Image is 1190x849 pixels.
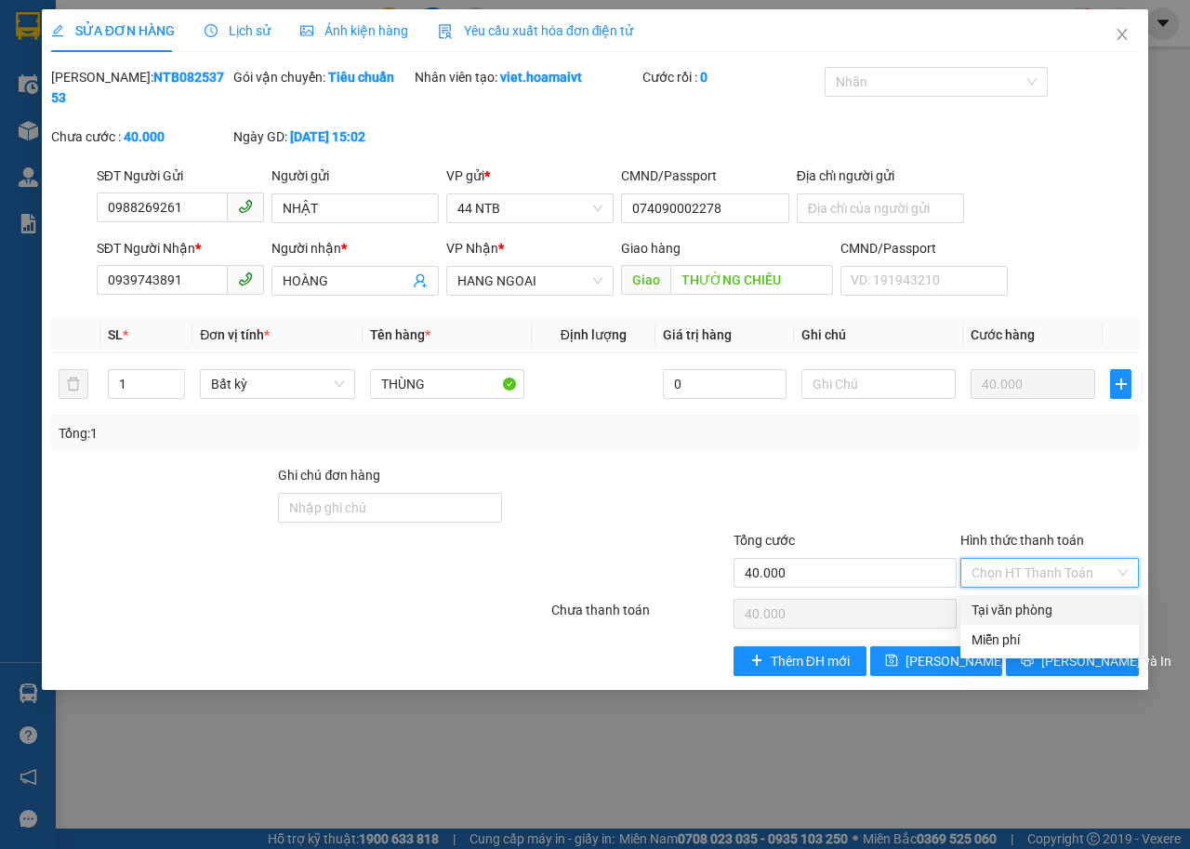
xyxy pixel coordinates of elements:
span: Cước hàng [971,327,1035,342]
div: VP gửi [446,166,614,186]
span: plus [1111,377,1130,391]
img: logo.jpg [9,9,74,74]
b: Tiêu chuẩn [328,70,394,85]
div: Chưa thanh toán [549,600,732,632]
div: SĐT Người Nhận [97,238,264,259]
img: icon [438,24,453,39]
span: environment [9,103,22,116]
span: SL [108,327,123,342]
b: 40.000 [124,129,165,144]
input: Dọc đường [670,265,832,295]
button: delete [59,369,88,399]
input: Địa chỉ của người gửi [797,193,964,223]
div: Người gửi [271,166,439,186]
span: Bất kỳ [211,370,343,398]
button: Close [1096,9,1148,61]
div: Gói vận chuyển: [233,67,412,87]
span: edit [51,24,64,37]
li: Hoa Mai [9,9,270,45]
div: Cước rồi : [642,67,821,87]
button: printer[PERSON_NAME] và In [1006,646,1139,676]
b: Vũng Tàu [144,102,200,117]
span: Giao hàng [621,241,681,256]
input: VD: Bàn, Ghế [370,369,524,399]
li: VP 44 NTB [9,79,128,99]
span: 44 NTB [457,194,602,222]
span: Thêm ĐH mới [771,651,850,671]
span: Đơn vị tính [200,327,270,342]
b: viet.hoamaivt [500,70,582,85]
span: VP Nhận [446,241,498,256]
span: Tổng cước [734,533,795,548]
div: Nhân viên tạo: [415,67,639,87]
span: Giao [621,265,670,295]
div: SĐT Người Gửi [97,166,264,186]
span: Giá trị hàng [663,327,732,342]
span: Ảnh kiện hàng [300,23,408,38]
button: plus [1110,369,1131,399]
div: Người nhận [271,238,439,259]
label: Hình thức thanh toán [960,533,1084,548]
span: phone [238,199,253,214]
b: 0 [700,70,707,85]
label: Ghi chú đơn hàng [278,468,380,483]
div: Ngày GD: [233,126,412,147]
span: close [1115,27,1130,42]
input: Ghi chú đơn hàng [278,493,502,523]
span: user-add [413,273,428,288]
div: Địa chỉ người gửi [797,166,964,186]
input: Ghi Chú [801,369,956,399]
div: Tổng: 1 [59,423,461,444]
span: Tên hàng [370,327,430,342]
b: [DATE] 15:02 [290,129,365,144]
li: VP HANG NGOAI [128,79,247,99]
button: plusThêm ĐH mới [734,646,866,676]
button: save[PERSON_NAME] thay đổi [870,646,1003,676]
span: HANG NGOAI [457,267,602,295]
span: picture [300,24,313,37]
input: 0 [971,369,1095,399]
th: Ghi chú [794,317,963,353]
span: [PERSON_NAME] thay đổi [906,651,1054,671]
span: Lịch sử [205,23,271,38]
span: printer [1021,654,1034,669]
span: Chọn HT Thanh Toán [972,559,1128,587]
div: Miễn phí [972,630,1128,650]
div: CMND/Passport [621,166,788,186]
span: [PERSON_NAME] và In [1041,651,1171,671]
span: Định lượng [561,327,627,342]
div: CMND/Passport [840,238,1008,259]
span: Yêu cầu xuất hóa đơn điện tử [438,23,634,38]
span: clock-circle [205,24,218,37]
span: environment [128,103,141,116]
div: Tại văn phòng [972,600,1128,620]
div: Chưa cước : [51,126,230,147]
span: phone [238,272,253,286]
span: SỬA ĐƠN HÀNG [51,23,175,38]
span: plus [750,654,763,669]
div: [PERSON_NAME]: [51,67,230,108]
span: save [885,654,898,669]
